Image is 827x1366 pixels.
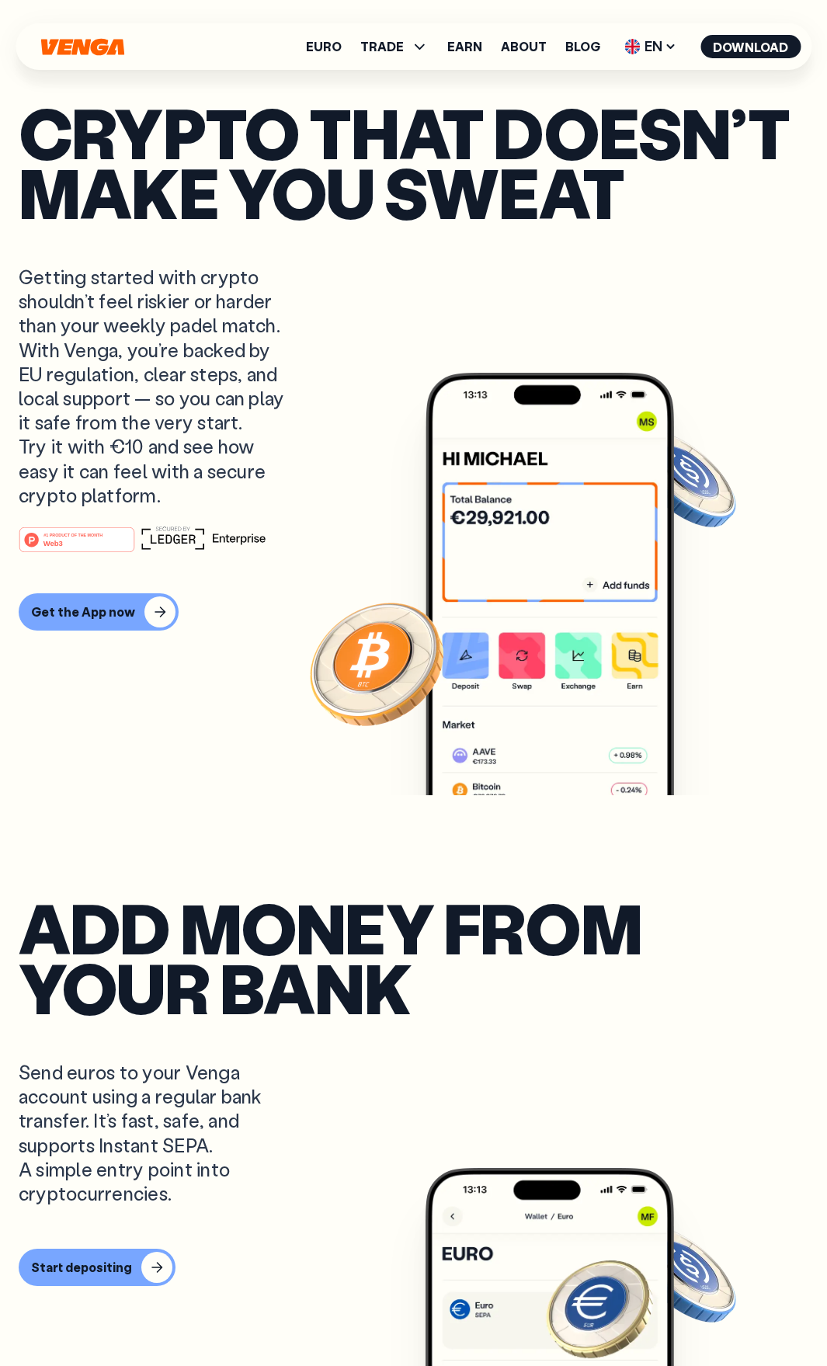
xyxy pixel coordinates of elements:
[501,40,547,53] a: About
[19,1060,298,1205] p: Send euros to your Venga account using a regular bank transfer. It’s fast, safe, and supports Ins...
[19,536,135,556] a: #1 PRODUCT OF THE MONTHWeb3
[19,593,174,631] a: Get the App now
[360,40,404,53] span: TRADE
[565,40,600,53] a: Blog
[360,37,429,56] span: TRADE
[307,593,447,733] img: Bitcoin
[426,373,674,893] img: Venga app preview
[700,35,801,58] button: Download
[43,539,63,547] tspan: Web3
[39,38,126,56] svg: Home
[19,265,298,507] p: Getting started with crypto shouldn’t feel riskier or harder than your weekly padel match. With V...
[447,40,482,53] a: Earn
[31,1260,132,1275] div: Start depositing
[19,103,808,221] h1: Crypto that doesn’t make you sweat
[19,1249,174,1286] a: Start depositing
[19,898,641,1017] h1: Add money from your bank
[19,1249,175,1286] button: Start depositing
[627,1218,739,1330] img: Solana
[31,604,135,620] div: Get the App now
[627,423,739,535] img: Solana
[43,533,103,537] tspan: #1 PRODUCT OF THE MONTH
[19,593,179,631] button: Get the App now
[306,40,342,53] a: Euro
[619,34,682,59] span: EN
[624,39,640,54] img: flag-uk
